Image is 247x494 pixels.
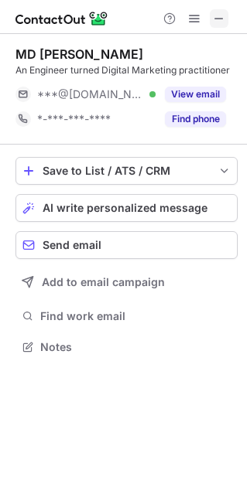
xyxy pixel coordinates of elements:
span: AI write personalized message [43,202,208,214]
span: ***@[DOMAIN_NAME] [37,87,144,101]
button: Send email [15,231,238,259]
button: AI write personalized message [15,194,238,222]
button: Reveal Button [165,87,226,102]
span: Add to email campaign [42,276,165,288]
div: Save to List / ATS / CRM [43,165,211,177]
span: Find work email [40,309,232,323]
div: An Engineer turned Digital Marketing practitioner [15,63,238,77]
div: MD [PERSON_NAME] [15,46,143,62]
button: Reveal Button [165,111,226,127]
button: Notes [15,336,238,358]
span: Notes [40,340,232,354]
button: Find work email [15,305,238,327]
img: ContactOut v5.3.10 [15,9,108,28]
button: save-profile-one-click [15,157,238,185]
button: Add to email campaign [15,268,238,296]
span: Send email [43,239,101,251]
